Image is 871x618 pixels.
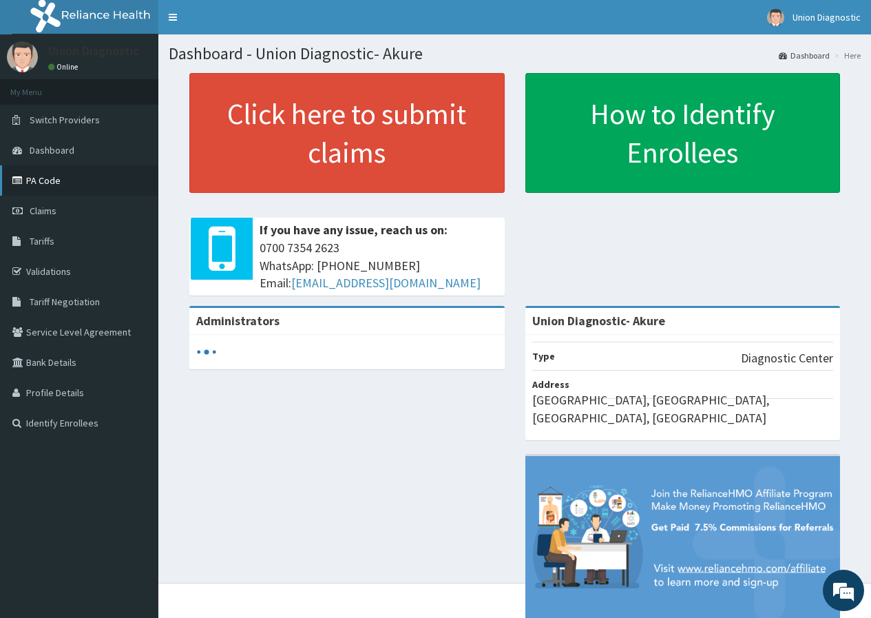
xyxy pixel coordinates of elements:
span: Tariff Negotiation [30,296,100,308]
span: Tariffs [30,235,54,247]
img: User Image [767,9,784,26]
a: Online [48,62,81,72]
b: Administrators [196,313,280,329]
span: Claims [30,205,56,217]
b: If you have any issue, reach us on: [260,222,448,238]
span: 0700 7354 2623 WhatsApp: [PHONE_NUMBER] Email: [260,239,498,292]
a: [EMAIL_ADDRESS][DOMAIN_NAME] [291,275,481,291]
a: How to Identify Enrollees [525,73,841,193]
img: User Image [7,41,38,72]
span: Dashboard [30,144,74,156]
p: Diagnostic Center [741,349,833,367]
span: Union Diagnostic [793,11,861,23]
span: Switch Providers [30,114,100,126]
b: Address [532,378,569,391]
a: Dashboard [779,50,830,61]
strong: Union Diagnostic- Akure [532,313,665,329]
a: Click here to submit claims [189,73,505,193]
p: Union Diagnostic [48,45,139,57]
p: [GEOGRAPHIC_DATA], [GEOGRAPHIC_DATA], [GEOGRAPHIC_DATA], [GEOGRAPHIC_DATA] [532,391,834,426]
h1: Dashboard - Union Diagnostic- Akure [169,45,861,63]
b: Type [532,350,555,362]
li: Here [831,50,861,61]
svg: audio-loading [196,342,217,362]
